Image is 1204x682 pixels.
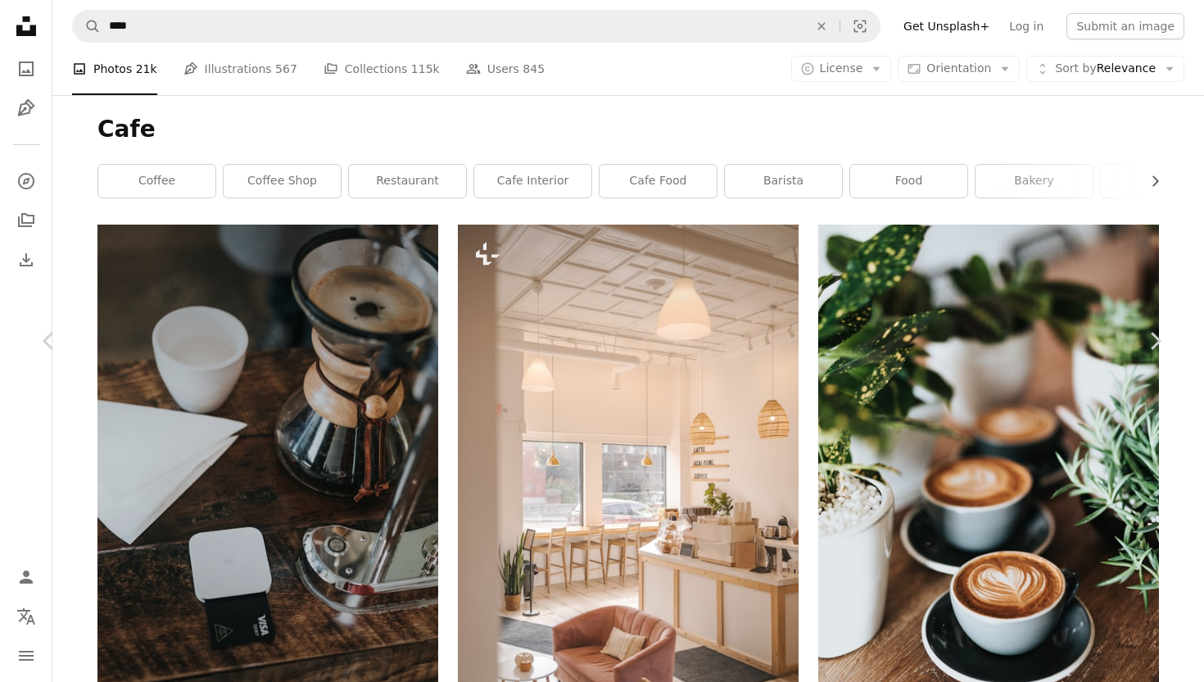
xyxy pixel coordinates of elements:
[1055,61,1156,77] span: Relevance
[275,60,297,78] span: 567
[1066,13,1184,39] button: Submit an image
[818,472,1159,487] a: shallow focus photography of coffee late in mug on table
[850,165,967,198] a: food
[466,43,545,95] a: Users 845
[97,472,438,487] a: white ceramic cup
[840,11,880,42] button: Visual search
[600,165,717,198] a: cafe food
[10,639,43,672] button: Menu
[474,165,591,198] a: cafe interior
[975,165,1093,198] a: bakery
[72,10,880,43] form: Find visuals sitewide
[10,165,43,198] a: Explore
[523,60,545,78] span: 845
[10,243,43,276] a: Download History
[10,600,43,633] button: Language
[411,60,440,78] span: 115k
[183,43,297,95] a: Illustrations 567
[10,52,43,85] a: Photos
[894,13,999,39] a: Get Unsplash+
[98,165,215,198] a: coffee
[791,56,892,82] button: License
[725,165,842,198] a: barista
[458,472,799,487] a: a room filled with furniture and lots of windows
[10,204,43,237] a: Collections
[898,56,1020,82] button: Orientation
[324,43,440,95] a: Collections 115k
[1055,61,1096,75] span: Sort by
[349,165,466,198] a: restaurant
[820,61,863,75] span: License
[97,115,1159,144] h1: Cafe
[224,165,341,198] a: coffee shop
[10,561,43,593] a: Log in / Sign up
[926,61,991,75] span: Orientation
[999,13,1053,39] a: Log in
[803,11,840,42] button: Clear
[73,11,101,42] button: Search Unsplash
[1106,262,1204,420] a: Next
[1140,165,1159,198] button: scroll list to the right
[10,92,43,125] a: Illustrations
[1026,56,1184,82] button: Sort byRelevance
